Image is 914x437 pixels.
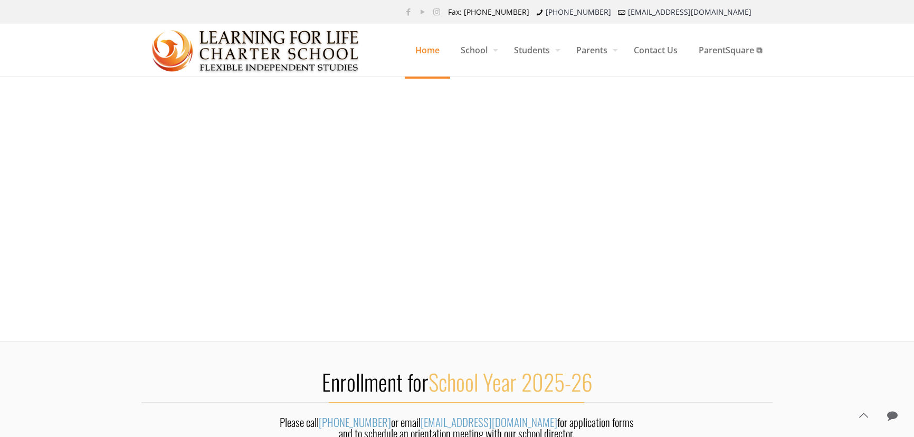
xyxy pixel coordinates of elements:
[566,34,623,66] span: Parents
[405,34,450,66] span: Home
[852,404,874,426] a: Back to top icon
[421,414,557,430] a: [EMAIL_ADDRESS][DOMAIN_NAME]
[688,34,773,66] span: ParentSquare ⧉
[450,24,503,77] a: School
[503,34,566,66] span: Students
[616,7,627,17] i: mail
[429,365,593,398] span: School Year 2025-26
[431,6,442,17] a: Instagram icon
[417,6,428,17] a: YouTube icon
[152,24,359,77] a: Learning for Life Charter School
[141,368,773,395] h2: Enrollment for
[503,24,566,77] a: Students
[535,7,545,17] i: phone
[405,24,450,77] a: Home
[319,414,391,430] a: [PHONE_NUMBER]
[403,6,414,17] a: Facebook icon
[623,34,688,66] span: Contact Us
[152,24,359,77] img: Home
[546,7,611,17] a: [PHONE_NUMBER]
[688,24,773,77] a: ParentSquare ⧉
[628,7,751,17] a: [EMAIL_ADDRESS][DOMAIN_NAME]
[450,34,503,66] span: School
[623,24,688,77] a: Contact Us
[566,24,623,77] a: Parents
